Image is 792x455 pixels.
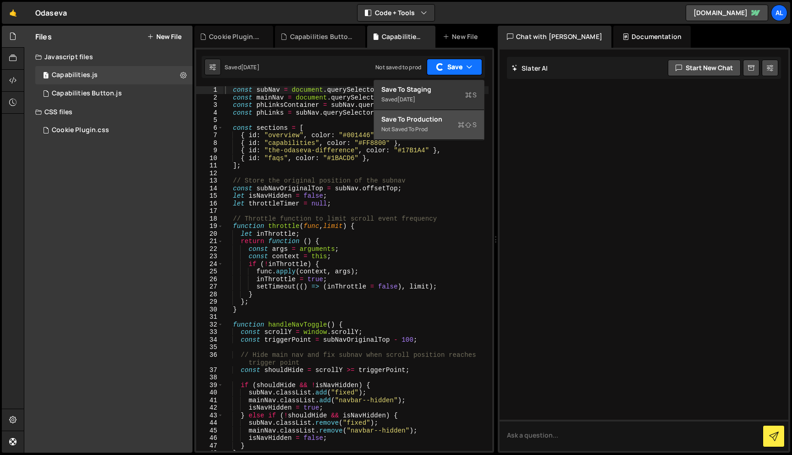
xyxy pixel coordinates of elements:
div: 41 [196,397,223,405]
div: 36 [196,351,223,366]
div: 18 [196,215,223,223]
div: 5 [196,117,223,124]
div: Saved [381,94,477,105]
h2: Slater AI [511,64,548,72]
button: Save [427,59,482,75]
div: 45 [196,427,223,435]
div: 33 [196,328,223,336]
div: 31 [196,313,223,321]
div: 11 [196,162,223,170]
div: CSS files [24,103,192,121]
button: Save to ProductionS Not saved to prod [374,110,484,140]
div: 34 [196,336,223,344]
div: 30 [196,306,223,314]
div: Capabilities.js [382,32,424,41]
div: 6 [196,124,223,132]
div: 28 [196,291,223,299]
div: [DATE] [241,63,259,71]
div: 4 [196,109,223,117]
div: Odaseva [35,7,67,18]
div: 10 [196,155,223,162]
button: Code + Tools [357,5,434,21]
div: 16 [196,200,223,208]
div: 35 [196,344,223,351]
div: 20 [196,230,223,238]
div: Capabilities Button.js [290,32,354,41]
button: New File [147,33,181,40]
div: 37 [196,366,223,374]
span: 1 [43,72,49,80]
div: 39 [196,382,223,389]
div: Cookie Plugin.css [209,32,262,41]
div: 14 [196,185,223,193]
div: 15 [196,192,223,200]
div: 24 [196,261,223,268]
a: [DOMAIN_NAME] [686,5,768,21]
button: Save to StagingS Saved[DATE] [374,80,484,110]
div: Not saved to prod [381,124,477,135]
div: Javascript files [24,48,192,66]
div: 26 [196,276,223,283]
div: Documentation [613,26,691,48]
div: 16957/46492.css [35,121,192,139]
div: 1 [196,86,223,94]
div: 42 [196,404,223,412]
div: 40 [196,389,223,397]
div: 22 [196,245,223,253]
div: Save to Staging [381,85,477,94]
div: Capabilities.js [52,71,98,79]
div: 9 [196,147,223,155]
div: Cookie Plugin.css [52,126,109,134]
div: 19 [196,222,223,230]
div: 27 [196,283,223,291]
div: 25 [196,268,223,276]
div: Not saved to prod [375,63,421,71]
div: 2 [196,94,223,102]
div: 7 [196,132,223,139]
div: Save to Production [381,115,477,124]
div: 46 [196,434,223,442]
div: 8 [196,139,223,147]
div: 12 [196,170,223,178]
div: 21 [196,238,223,245]
div: [DATE] [397,95,415,103]
a: 🤙 [2,2,24,24]
div: 43 [196,412,223,420]
div: 29 [196,298,223,306]
div: Capabilities Button.js [52,89,122,98]
span: S [465,90,477,100]
div: 32 [196,321,223,329]
span: S [458,120,477,129]
div: 23 [196,253,223,261]
div: 47 [196,442,223,450]
div: New File [443,32,481,41]
button: Start new chat [668,60,741,76]
h2: Files [35,32,52,42]
div: 38 [196,374,223,382]
div: Saved [225,63,259,71]
div: Chat with [PERSON_NAME] [498,26,611,48]
div: 16957/46491.js [35,84,192,103]
div: 17 [196,207,223,215]
div: 3 [196,101,223,109]
div: 16957/46490.js [35,66,192,84]
div: 44 [196,419,223,427]
div: 13 [196,177,223,185]
a: Al [771,5,787,21]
